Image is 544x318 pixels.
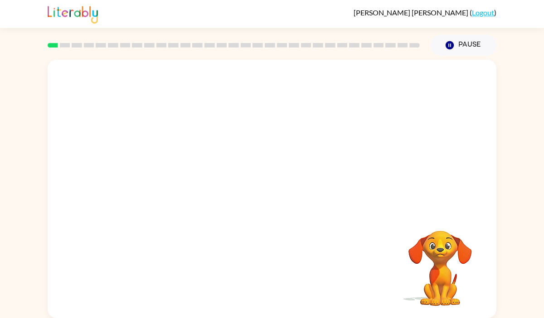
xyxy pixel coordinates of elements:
span: [PERSON_NAME] [PERSON_NAME] [354,8,470,17]
a: Logout [472,8,494,17]
button: Pause [431,35,496,56]
video: Your browser must support playing .mp4 files to use Literably. Please try using another browser. [395,217,486,307]
img: Literably [48,4,98,24]
div: ( ) [354,8,496,17]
